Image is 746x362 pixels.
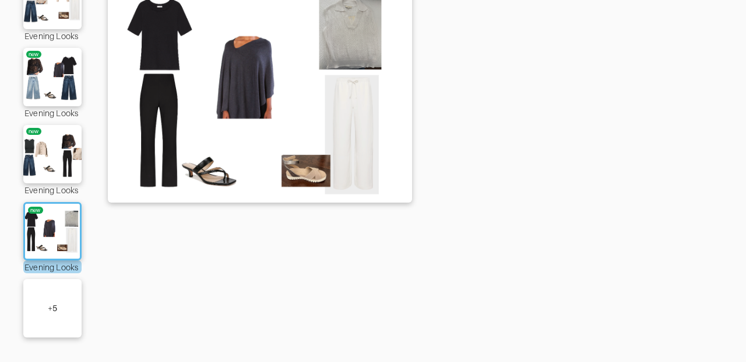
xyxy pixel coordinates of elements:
img: Outfit Evening Looks [22,210,83,253]
div: Evening Looks [23,260,82,273]
div: new [29,51,39,58]
div: Evening Looks [23,106,82,119]
img: Outfit Evening Looks [19,131,86,177]
img: Outfit Evening Looks [19,54,86,100]
div: Evening Looks [23,29,82,42]
div: new [29,128,39,135]
div: new [30,207,41,214]
div: Evening Looks [23,183,82,196]
div: + 5 [48,302,57,314]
